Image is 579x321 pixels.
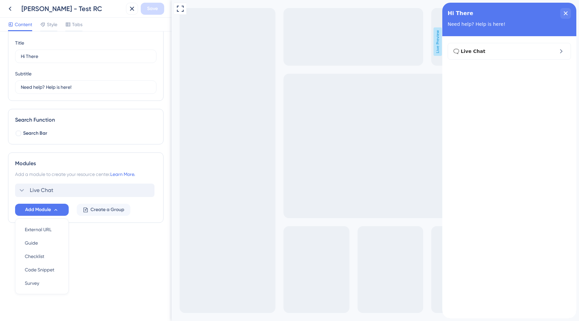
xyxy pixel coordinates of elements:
span: Tabs [72,20,82,28]
div: 3 [38,3,41,9]
span: Search Bar [23,129,47,137]
span: Save [147,5,158,13]
button: Save [141,3,164,15]
span: 🗨️ Live Chat [11,45,101,53]
div: Live Chat [15,184,156,197]
input: Description [21,83,151,91]
input: Title [21,53,151,60]
div: Subtitle [15,70,31,78]
button: Add Module [15,204,69,216]
span: Need help? Help is here! [5,19,63,24]
button: External URL [19,223,64,236]
span: Add Module [25,206,51,214]
div: [PERSON_NAME] - Test RC [21,4,123,13]
div: close resource center [118,5,129,16]
span: Live Preview [262,27,270,56]
span: Add a module to create your resource center. [15,172,110,177]
span: Guide [25,239,38,247]
button: Create a Group [77,204,130,216]
span: Survey [25,279,39,287]
span: Create a Group [90,206,124,214]
span: Live Chat [30,186,53,194]
span: Style [47,20,57,28]
div: Modules [15,159,156,168]
div: Live Chat [11,45,101,53]
span: Content [15,20,32,28]
span: External URL [25,226,52,234]
span: Get Started [4,2,34,10]
button: Survey [19,276,64,290]
div: Title [15,39,24,47]
button: Guide [19,236,64,250]
span: Hi There [5,6,31,16]
span: Code Snippet [25,266,54,274]
button: Code Snippet [19,263,64,276]
div: Search Function [15,116,156,124]
span: Checklist [25,252,44,260]
a: Learn More. [110,172,135,177]
button: Checklist [19,250,64,263]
